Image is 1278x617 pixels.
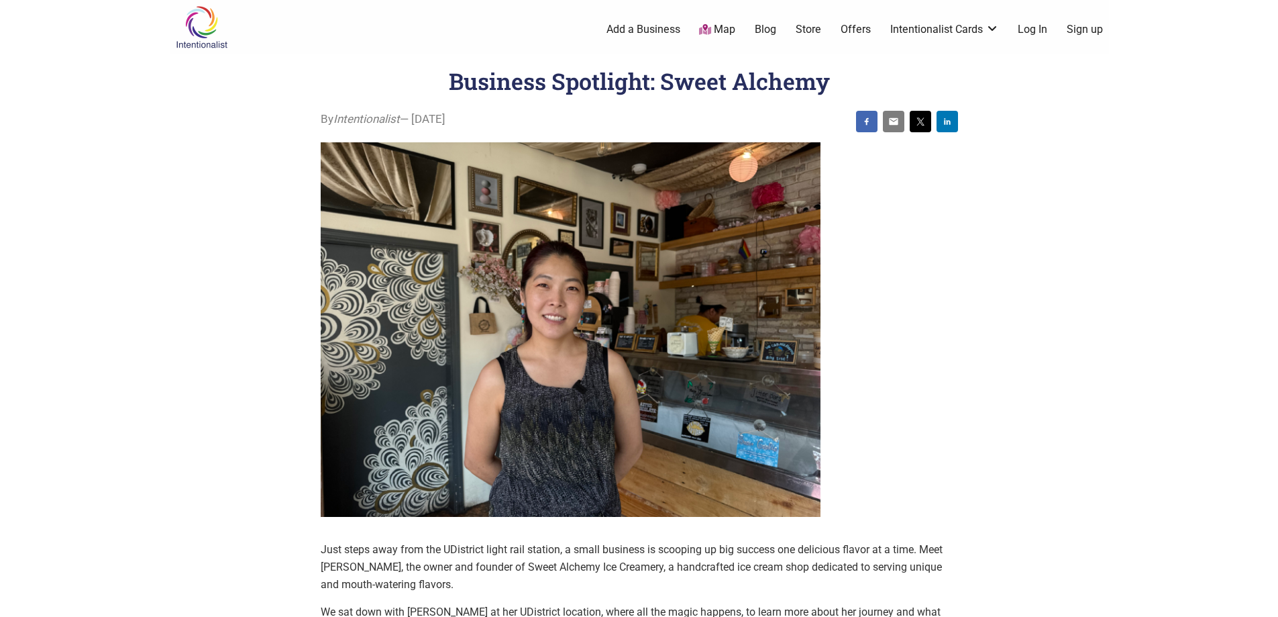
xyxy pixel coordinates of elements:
[915,116,926,127] img: twitter sharing button
[861,116,872,127] img: facebook sharing button
[699,22,735,38] a: Map
[170,5,233,49] img: Intentionalist
[333,112,400,126] i: Intentionalist
[606,22,680,37] a: Add a Business
[796,22,821,37] a: Store
[449,66,830,96] h1: Business Spotlight: Sweet Alchemy
[890,22,999,37] a: Intentionalist Cards
[841,22,871,37] a: Offers
[888,116,899,127] img: email sharing button
[321,111,445,128] span: By — [DATE]
[321,543,943,590] span: Just steps away from the UDistrict light rail station, a small business is scooping up big succes...
[942,116,953,127] img: linkedin sharing button
[1067,22,1103,37] a: Sign up
[755,22,776,37] a: Blog
[1018,22,1047,37] a: Log In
